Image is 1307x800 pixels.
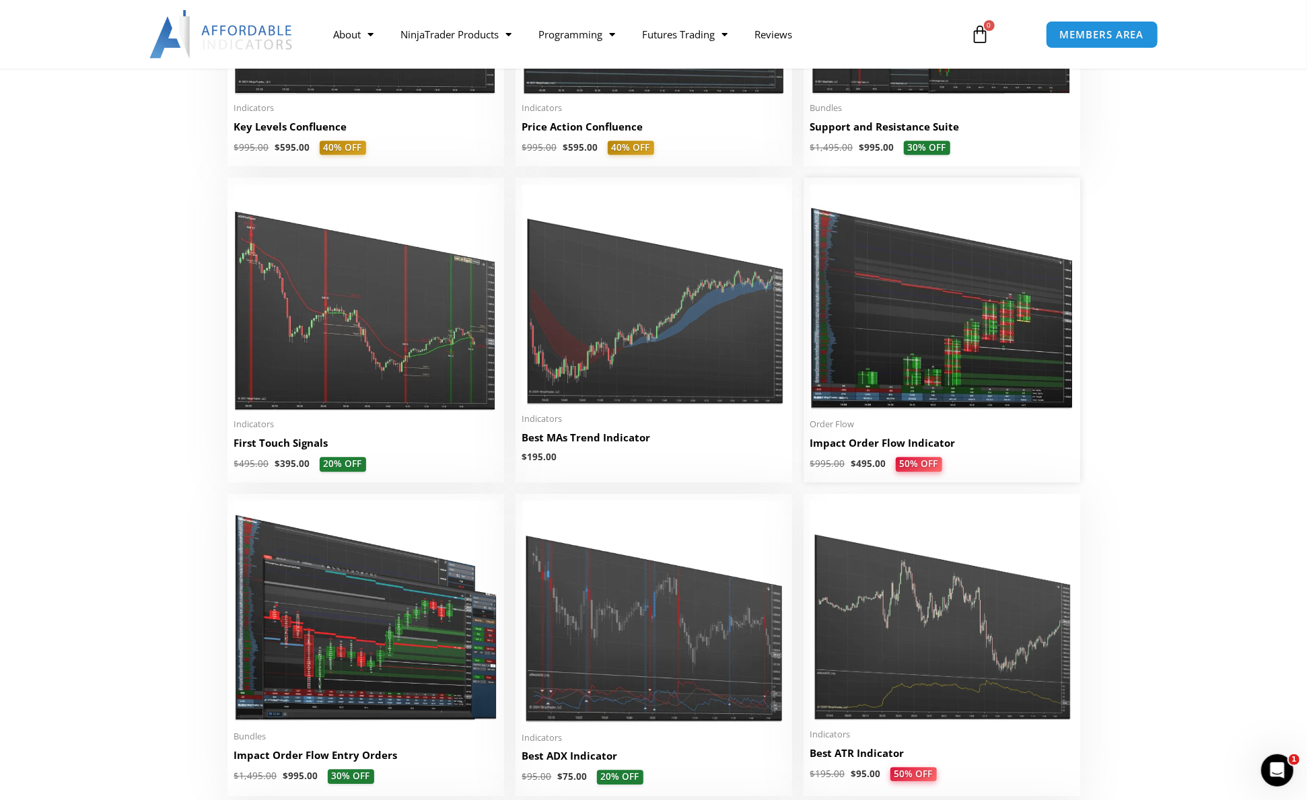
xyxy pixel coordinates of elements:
bdi: 1,495.00 [234,770,277,782]
span: Indicators [810,729,1073,740]
span: Indicators [522,413,785,425]
h2: Key Levels Confluence [234,120,497,134]
img: OrderFlow 2 [810,184,1073,410]
span: 50% OFF [890,767,937,782]
span: $ [522,141,528,153]
bdi: 75.00 [558,770,588,783]
span: 50% OFF [896,457,942,472]
span: Bundles [810,102,1073,114]
span: $ [275,458,281,470]
span: 30% OFF [904,141,950,155]
span: $ [234,141,240,153]
bdi: 95.00 [851,768,881,780]
span: 40% OFF [608,141,654,155]
bdi: 995.00 [859,141,894,153]
span: 40% OFF [320,141,366,155]
img: First Touch Signals 1 [234,184,497,410]
h2: First Touch Signals [234,436,497,450]
span: Order Flow [810,419,1073,430]
a: Best MAs Trend Indicator [522,431,785,451]
span: $ [283,770,289,782]
span: Indicators [234,102,497,114]
a: Impact Order Flow Entry Orders [234,748,497,769]
h2: Best MAs Trend Indicator [522,431,785,445]
span: 30% OFF [328,769,374,784]
span: $ [234,770,240,782]
span: 20% OFF [320,457,366,472]
nav: Menu [320,19,955,50]
a: 0 [951,15,1010,54]
span: $ [234,458,240,470]
h2: Support and Resistance Suite [810,120,1073,134]
bdi: 495.00 [234,458,269,470]
span: 1 [1289,754,1300,765]
bdi: 95.00 [522,770,552,783]
a: MEMBERS AREA [1046,21,1158,48]
span: $ [810,141,816,153]
span: $ [810,768,816,780]
a: NinjaTrader Products [387,19,525,50]
img: Best MAs Trend Indicator [522,184,785,405]
bdi: 995.00 [522,141,557,153]
a: Support and Resistance Suite [810,120,1073,141]
bdi: 995.00 [283,770,318,782]
span: $ [275,141,281,153]
a: About [320,19,387,50]
span: 20% OFF [597,770,643,785]
bdi: 1,495.00 [810,141,853,153]
img: LogoAI | Affordable Indicators – NinjaTrader [149,10,294,59]
span: Indicators [522,102,785,114]
a: Reviews [741,19,806,50]
span: $ [563,141,569,153]
a: Price Action Confluence [522,120,785,141]
span: $ [558,770,563,783]
a: Programming [525,19,629,50]
bdi: 995.00 [810,458,845,470]
a: Impact Order Flow Indicator [810,436,1073,457]
a: Best ADX Indicator [522,749,785,770]
span: $ [851,768,857,780]
span: $ [522,770,528,783]
bdi: 395.00 [275,458,310,470]
bdi: 195.00 [522,451,557,463]
h2: Best ATR Indicator [810,746,1073,760]
span: Indicators [234,419,497,430]
a: Best ATR Indicator [810,746,1073,767]
img: Best ATR Indicator [810,501,1073,721]
img: Impact Order Flow Entry Orders [234,501,497,723]
h2: Price Action Confluence [522,120,785,134]
a: Key Levels Confluence [234,120,497,141]
h2: Impact Order Flow Entry Orders [234,748,497,762]
img: Best ADX Indicator [522,501,785,723]
span: MEMBERS AREA [1060,30,1144,40]
span: 0 [984,20,995,31]
bdi: 995.00 [234,141,269,153]
bdi: 495.00 [851,458,886,470]
span: Indicators [522,732,785,743]
h2: Impact Order Flow Indicator [810,436,1073,450]
bdi: 195.00 [810,768,845,780]
span: $ [810,458,816,470]
a: First Touch Signals [234,436,497,457]
a: Futures Trading [629,19,741,50]
bdi: 595.00 [275,141,310,153]
span: Bundles [234,731,497,742]
h2: Best ADX Indicator [522,749,785,763]
span: $ [851,458,857,470]
iframe: Intercom live chat [1261,754,1294,787]
bdi: 595.00 [563,141,598,153]
span: $ [859,141,865,153]
span: $ [522,451,528,463]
